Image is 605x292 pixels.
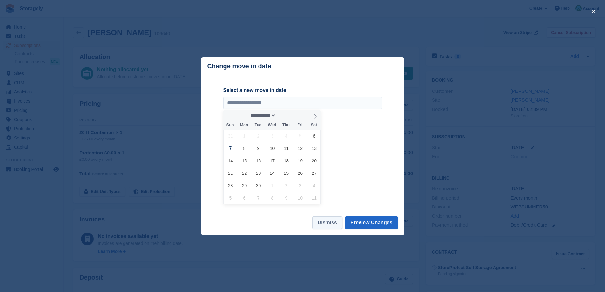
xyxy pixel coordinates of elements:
[294,167,306,179] span: September 26, 2025
[280,179,292,192] span: October 2, 2025
[238,192,251,204] span: October 6, 2025
[280,167,292,179] span: September 25, 2025
[345,216,398,229] button: Preview Changes
[266,130,279,142] span: September 3, 2025
[294,154,306,167] span: September 19, 2025
[252,192,265,204] span: October 7, 2025
[294,130,306,142] span: September 5, 2025
[252,130,265,142] span: September 2, 2025
[207,63,271,70] p: Change move in date
[308,167,320,179] span: September 27, 2025
[293,123,307,127] span: Fri
[266,192,279,204] span: October 8, 2025
[238,130,251,142] span: September 1, 2025
[280,154,292,167] span: September 18, 2025
[251,123,265,127] span: Tue
[238,179,251,192] span: September 29, 2025
[252,167,265,179] span: September 23, 2025
[280,192,292,204] span: October 9, 2025
[224,167,237,179] span: September 21, 2025
[308,130,320,142] span: September 6, 2025
[294,192,306,204] span: October 10, 2025
[307,123,321,127] span: Sat
[266,142,279,154] span: September 10, 2025
[308,179,320,192] span: October 4, 2025
[248,112,276,119] select: Month
[252,179,265,192] span: September 30, 2025
[223,86,382,94] label: Select a new move in date
[308,142,320,154] span: September 13, 2025
[238,154,251,167] span: September 15, 2025
[294,142,306,154] span: September 12, 2025
[265,123,279,127] span: Wed
[238,142,251,154] span: September 8, 2025
[252,154,265,167] span: September 16, 2025
[237,123,251,127] span: Mon
[224,192,237,204] span: October 5, 2025
[223,123,237,127] span: Sun
[238,167,251,179] span: September 22, 2025
[294,179,306,192] span: October 3, 2025
[280,130,292,142] span: September 4, 2025
[224,154,237,167] span: September 14, 2025
[276,112,296,119] input: Year
[588,6,599,17] button: close
[252,142,265,154] span: September 9, 2025
[308,192,320,204] span: October 11, 2025
[224,179,237,192] span: September 28, 2025
[266,167,279,179] span: September 24, 2025
[266,179,279,192] span: October 1, 2025
[308,154,320,167] span: September 20, 2025
[280,142,292,154] span: September 11, 2025
[312,216,342,229] button: Dismiss
[279,123,293,127] span: Thu
[224,142,237,154] span: September 7, 2025
[224,130,237,142] span: August 31, 2025
[266,154,279,167] span: September 17, 2025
